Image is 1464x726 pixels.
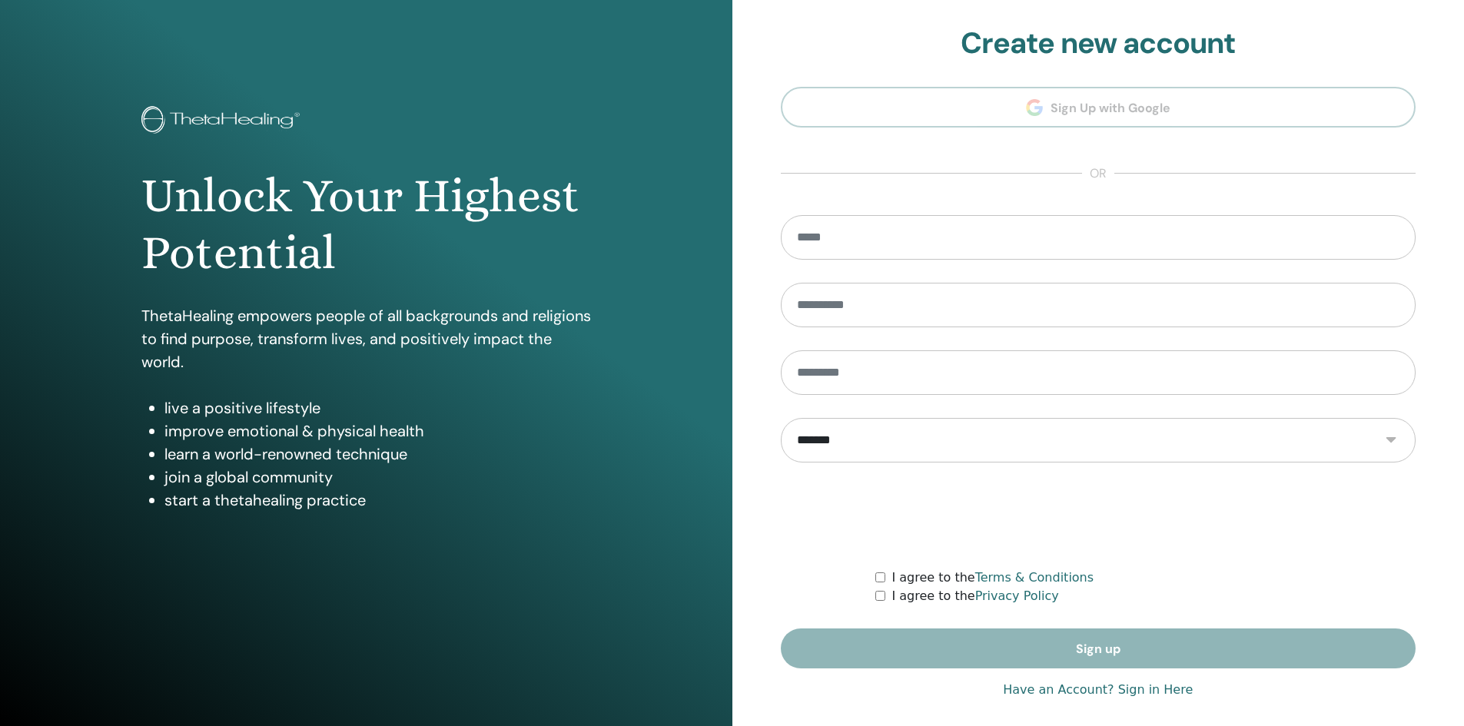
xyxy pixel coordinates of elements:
label: I agree to the [891,587,1058,605]
iframe: reCAPTCHA [981,486,1215,545]
a: Have an Account? Sign in Here [1003,681,1193,699]
h2: Create new account [781,26,1416,61]
p: ThetaHealing empowers people of all backgrounds and religions to find purpose, transform lives, a... [141,304,591,373]
h1: Unlock Your Highest Potential [141,167,591,282]
li: improve emotional & physical health [164,419,591,443]
li: live a positive lifestyle [164,396,591,419]
span: or [1082,164,1114,183]
a: Privacy Policy [975,588,1059,603]
li: start a thetahealing practice [164,489,591,512]
li: join a global community [164,466,591,489]
li: learn a world-renowned technique [164,443,591,466]
a: Terms & Conditions [975,570,1094,585]
label: I agree to the [891,569,1094,587]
